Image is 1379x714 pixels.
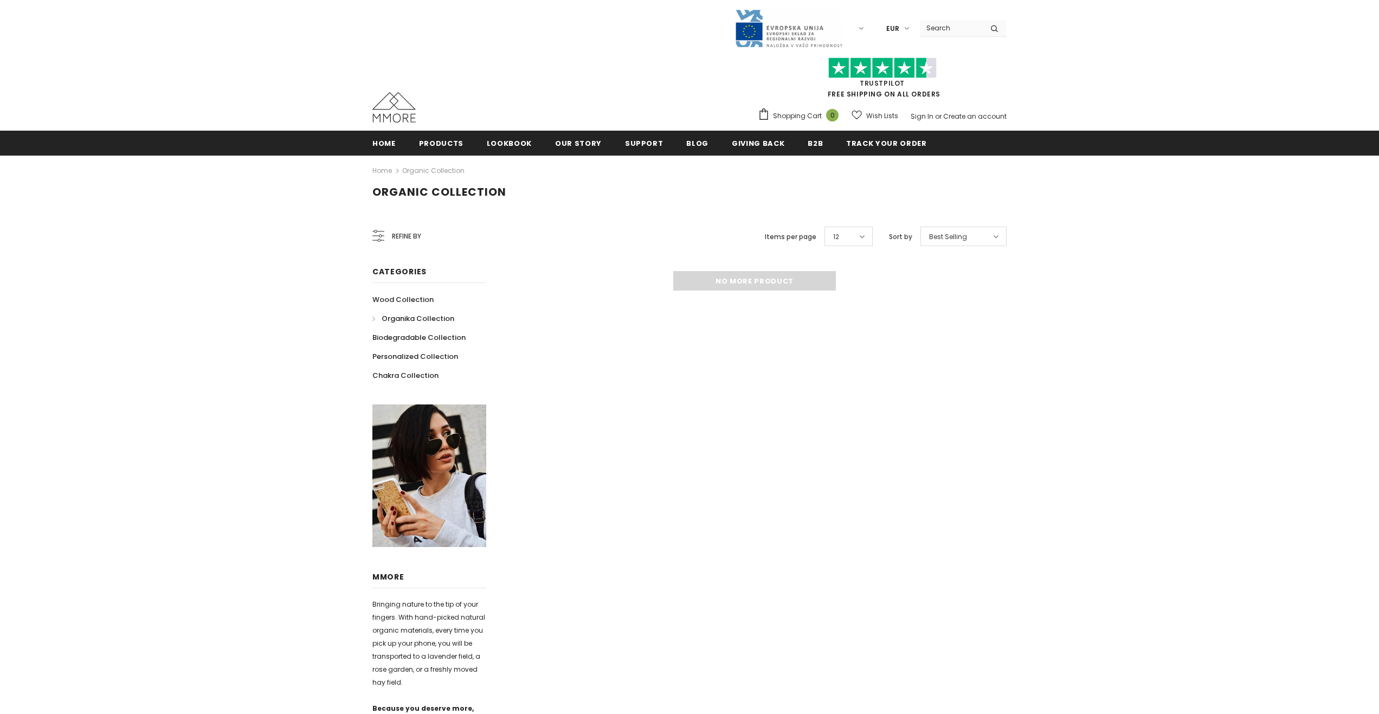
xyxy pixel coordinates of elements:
img: MMORE Cases [372,92,416,123]
a: Home [372,164,392,177]
span: MMORE [372,571,404,582]
span: 12 [833,231,839,242]
span: or [935,112,942,121]
span: Lookbook [487,138,532,149]
span: Categories [372,266,427,277]
span: FREE SHIPPING ON ALL ORDERS [758,62,1007,99]
a: Personalized Collection [372,347,458,366]
a: Wood Collection [372,290,434,309]
a: Shopping Cart 0 [758,108,844,124]
a: support [625,131,663,155]
label: Sort by [889,231,912,242]
span: Best Selling [929,231,967,242]
span: Refine by [392,230,421,242]
span: Organika Collection [382,313,454,324]
span: Biodegradable Collection [372,332,466,343]
span: Home [372,138,396,149]
span: Products [419,138,463,149]
a: Our Story [555,131,602,155]
a: Chakra Collection [372,366,439,385]
a: Sign In [911,112,933,121]
a: Organika Collection [372,309,454,328]
a: Products [419,131,463,155]
a: B2B [808,131,823,155]
span: Giving back [732,138,784,149]
a: Wish Lists [852,106,898,125]
img: Trust Pilot Stars [828,57,937,79]
span: 0 [826,109,839,121]
a: Biodegradable Collection [372,328,466,347]
span: Our Story [555,138,602,149]
span: Organic Collection [372,184,506,200]
a: Track your order [846,131,926,155]
span: support [625,138,663,149]
a: Javni Razpis [734,23,843,33]
input: Search Site [920,20,982,36]
a: Lookbook [487,131,532,155]
a: Create an account [943,112,1007,121]
span: Chakra Collection [372,370,439,381]
span: Wood Collection [372,294,434,305]
span: Track your order [846,138,926,149]
span: Shopping Cart [773,111,822,121]
p: Bringing nature to the tip of your fingers. With hand-picked natural organic materials, every tim... [372,598,486,689]
a: Trustpilot [860,79,905,88]
a: Giving back [732,131,784,155]
span: Blog [686,138,708,149]
span: EUR [886,23,899,34]
span: B2B [808,138,823,149]
a: Home [372,131,396,155]
span: Wish Lists [866,111,898,121]
span: Personalized Collection [372,351,458,362]
img: Javni Razpis [734,9,843,48]
a: Blog [686,131,708,155]
label: Items per page [765,231,816,242]
a: Organic Collection [402,166,465,175]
